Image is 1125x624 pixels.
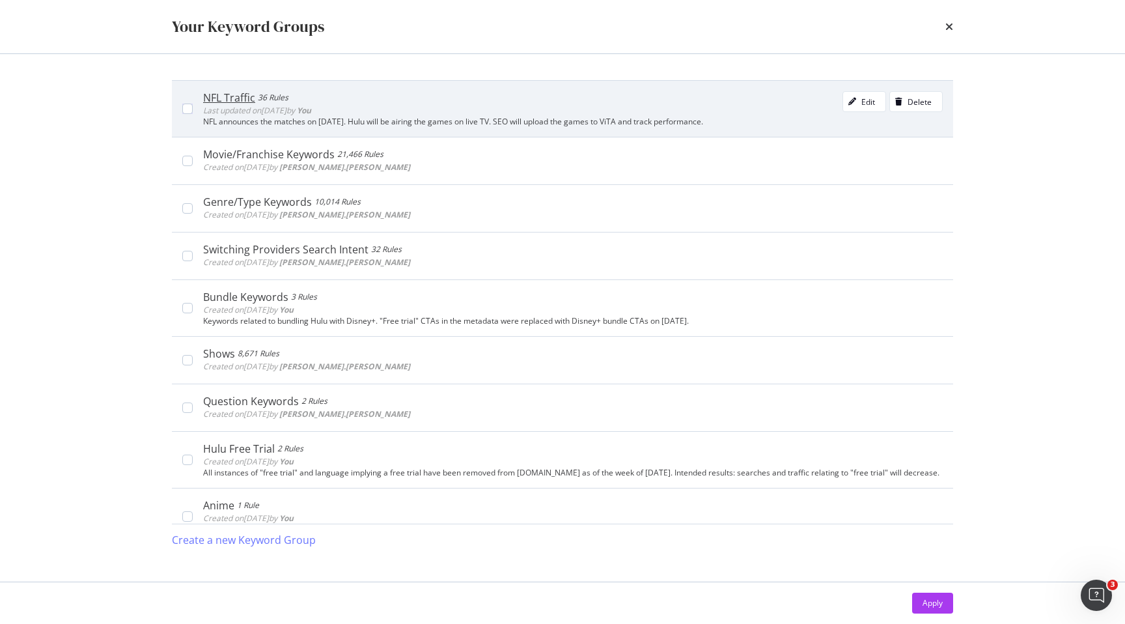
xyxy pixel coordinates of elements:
[297,105,311,116] b: You
[314,195,361,208] div: 10,014 Rules
[945,16,953,38] div: times
[1107,580,1118,590] span: 3
[258,91,288,104] div: 36 Rules
[203,162,410,173] span: Created on [DATE] by
[237,499,259,512] div: 1 Rule
[889,91,943,112] button: Delete
[203,291,288,304] div: Bundle Keywords
[912,593,953,614] button: Apply
[172,16,324,38] div: Your Keyword Groups
[842,91,886,112] button: Edit
[172,533,316,548] div: Create a new Keyword Group
[203,148,335,161] div: Movie/Franchise Keywords
[279,209,410,220] b: [PERSON_NAME].[PERSON_NAME]
[203,209,410,220] span: Created on [DATE] by
[279,304,294,315] b: You
[279,513,294,524] b: You
[279,257,410,268] b: [PERSON_NAME].[PERSON_NAME]
[203,243,368,256] div: Switching Providers Search Intent
[203,468,943,477] div: All instances of "free trial" and language implying a free trial have been removed from [DOMAIN_N...
[203,105,311,116] span: Last updated on [DATE] by
[337,148,383,161] div: 21,466 Rules
[238,347,279,360] div: 8,671 Rules
[371,243,402,256] div: 32 Rules
[279,162,410,173] b: [PERSON_NAME].[PERSON_NAME]
[279,408,410,419] b: [PERSON_NAME].[PERSON_NAME]
[203,91,255,104] div: NFL Traffic
[908,96,932,107] div: Delete
[203,347,235,360] div: Shows
[203,456,294,467] span: Created on [DATE] by
[203,257,410,268] span: Created on [DATE] by
[203,513,294,524] span: Created on [DATE] by
[279,361,410,372] b: [PERSON_NAME].[PERSON_NAME]
[277,442,303,455] div: 2 Rules
[203,195,312,208] div: Genre/Type Keywords
[203,361,410,372] span: Created on [DATE] by
[301,395,327,408] div: 2 Rules
[861,96,875,107] div: Edit
[203,395,299,408] div: Question Keywords
[203,499,234,512] div: Anime
[203,317,943,326] div: Keywords related to bundling Hulu with Disney+. "Free trial" CTAs in the metadata were replaced w...
[291,291,317,304] div: 3 Rules
[279,456,294,467] b: You
[1081,580,1112,611] iframe: Intercom live chat
[172,524,316,556] button: Create a new Keyword Group
[203,117,943,126] div: NFL announces the matches on [DATE]. Hulu will be airing the games on live TV. SEO will upload th...
[923,597,943,608] div: Apply
[203,442,275,455] div: Hulu Free Trial
[203,408,410,419] span: Created on [DATE] by
[203,304,294,315] span: Created on [DATE] by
